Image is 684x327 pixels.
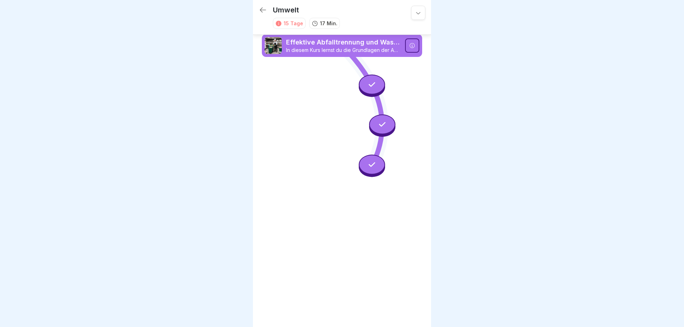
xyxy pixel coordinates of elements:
[320,20,337,27] p: 17 Min.
[265,37,282,54] img: he669w9sgyb8g06jkdrmvx6u.png
[273,6,299,14] p: Umwelt
[286,38,401,47] p: Effektive Abfalltrennung und Wastemanagement im Catering
[286,47,401,53] p: In diesem Kurs lernst du die Grundlagen der Abfalltrennung, effektive Wastemanagement-Strategien ...
[284,20,303,27] div: 15 Tage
